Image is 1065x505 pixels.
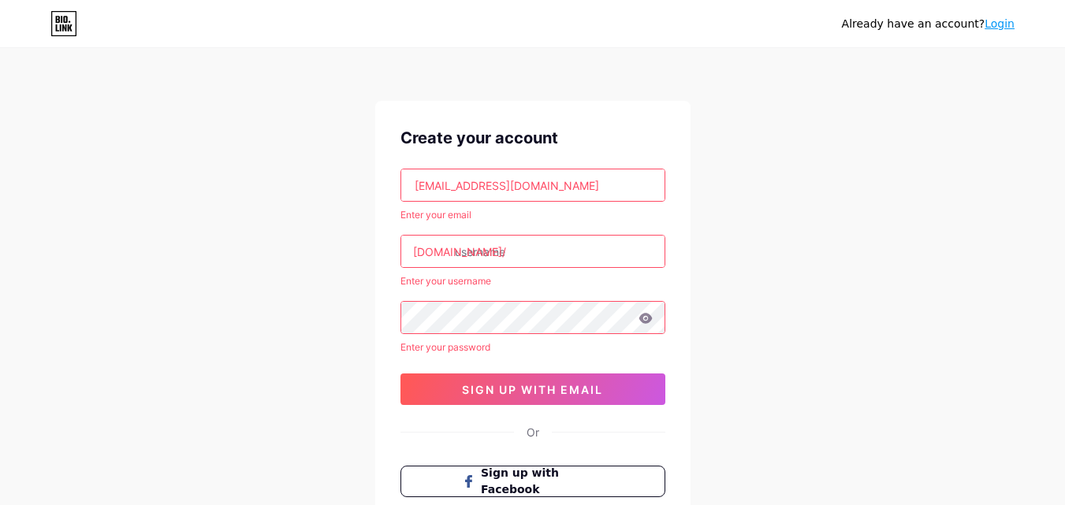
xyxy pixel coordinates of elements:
div: Or [527,424,539,440]
div: Create your account [400,126,665,150]
div: Enter your password [400,340,665,355]
input: username [401,236,665,267]
div: Enter your username [400,274,665,288]
div: [DOMAIN_NAME]/ [413,243,506,260]
div: Already have an account? [842,16,1015,32]
button: Sign up with Facebook [400,466,665,497]
div: Enter your email [400,208,665,222]
input: Email [401,169,665,201]
span: sign up with email [462,383,603,396]
button: sign up with email [400,373,665,405]
a: Login [985,17,1015,30]
span: Sign up with Facebook [481,465,603,498]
